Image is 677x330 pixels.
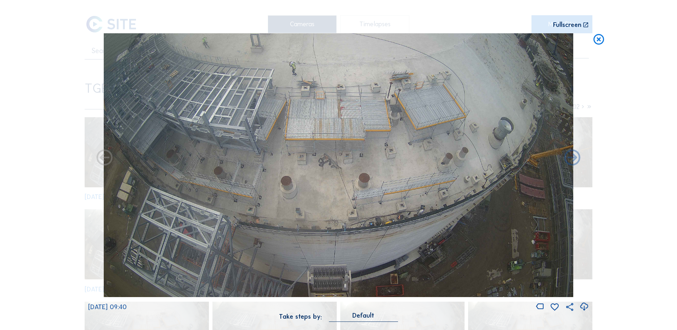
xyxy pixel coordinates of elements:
[95,149,114,168] i: Forward
[88,303,127,311] span: [DATE] 09:40
[104,33,573,297] img: Image
[563,149,582,168] i: Back
[329,312,398,322] div: Default
[352,312,374,319] div: Default
[279,313,322,320] div: Take steps by:
[553,22,581,28] div: Fullscreen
